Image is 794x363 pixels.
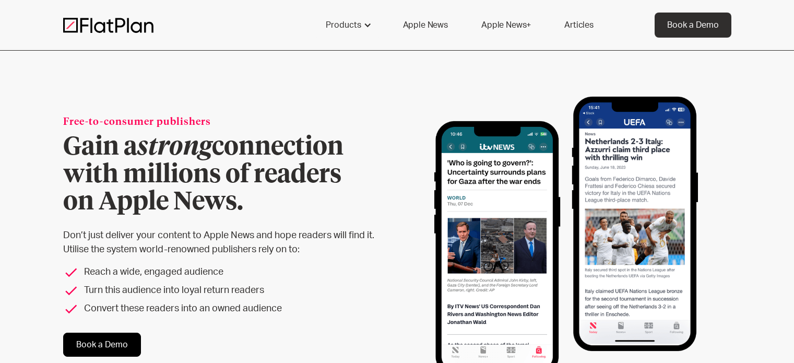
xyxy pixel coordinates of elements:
em: strong [137,135,212,160]
a: Apple News [390,13,460,38]
a: Book a Demo [655,13,731,38]
div: Products [313,13,382,38]
a: Apple News+ [469,13,543,38]
li: Reach a wide, engaged audience [63,265,393,279]
p: Don’t just deliver your content to Apple News and hope readers will find it. Utilise the system w... [63,229,393,257]
h1: Gain a connection with millions of readers on Apple News. [63,134,393,216]
li: Convert these readers into an owned audience [63,302,393,316]
li: Turn this audience into loyal return readers [63,284,393,298]
a: Articles [552,13,606,38]
a: Book a Demo [63,333,141,357]
div: Products [326,19,361,31]
div: Free-to-consumer publishers [63,115,393,130]
div: Book a Demo [667,19,719,31]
